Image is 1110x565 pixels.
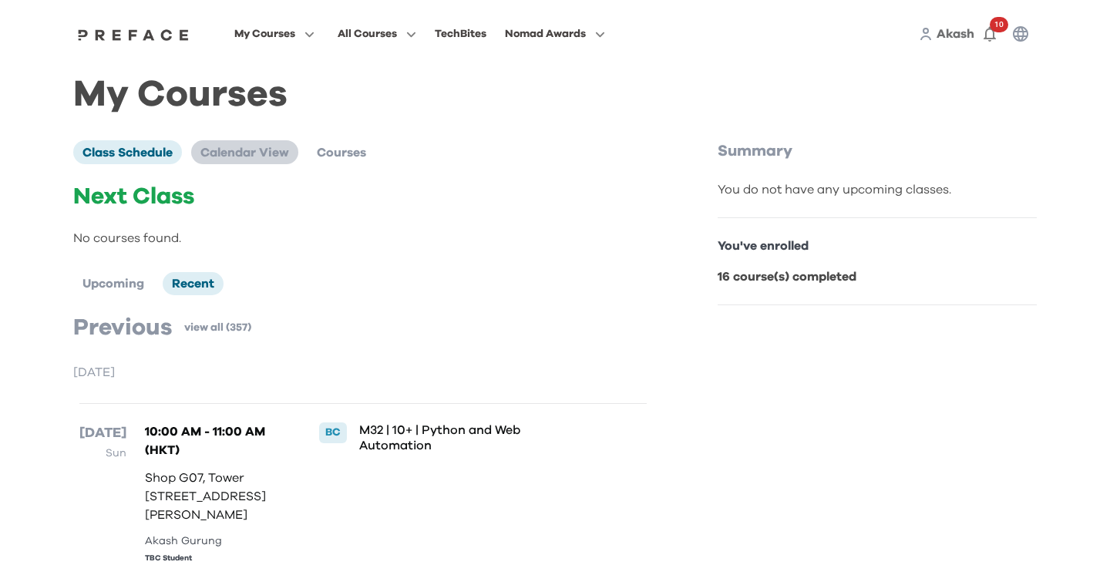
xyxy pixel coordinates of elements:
[718,140,1037,162] p: Summary
[718,237,1037,255] p: You've enrolled
[145,422,287,459] p: 10:00 AM - 11:00 AM (HKT)
[718,271,856,283] b: 16 course(s) completed
[317,146,366,159] span: Courses
[74,29,193,41] img: Preface Logo
[974,18,1005,49] button: 10
[234,25,295,43] span: My Courses
[200,146,289,159] span: Calendar View
[145,469,287,524] p: Shop G07, Tower [STREET_ADDRESS][PERSON_NAME]
[74,28,193,40] a: Preface Logo
[338,25,397,43] span: All Courses
[718,180,1037,199] div: You do not have any upcoming classes.
[184,320,251,335] a: view all (357)
[73,314,172,341] p: Previous
[505,25,586,43] span: Nomad Awards
[359,422,596,453] p: M32 | 10+ | Python and Web Automation
[73,229,653,247] p: No courses found.
[82,146,173,159] span: Class Schedule
[435,25,486,43] div: TechBites
[937,28,974,40] span: Akash
[145,553,287,564] div: TBC Student
[500,24,610,44] button: Nomad Awards
[79,422,126,444] p: [DATE]
[333,24,421,44] button: All Courses
[145,533,287,550] div: Akash Gurung
[82,277,144,290] span: Upcoming
[79,444,126,462] p: Sun
[73,363,653,382] p: [DATE]
[990,17,1008,32] span: 10
[230,24,319,44] button: My Courses
[937,25,974,43] a: Akash
[172,277,214,290] span: Recent
[73,86,1037,103] h1: My Courses
[319,422,347,442] div: BC
[73,183,653,210] p: Next Class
